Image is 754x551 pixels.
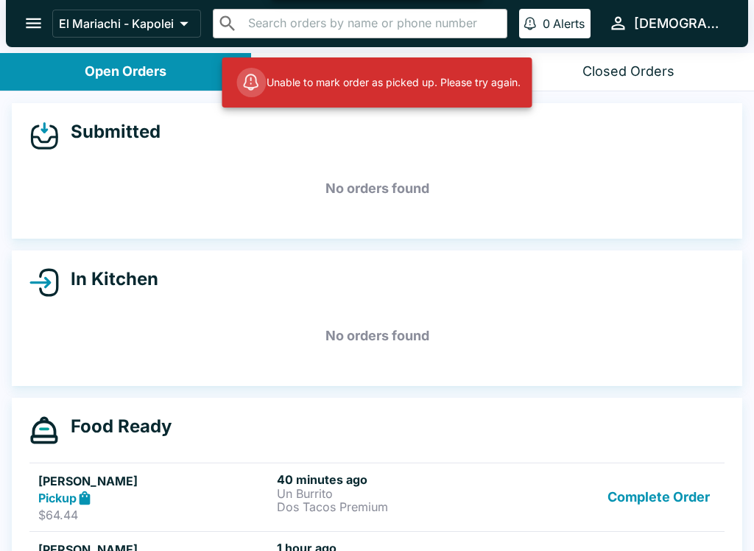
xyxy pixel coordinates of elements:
p: 0 [543,16,550,31]
h4: Submitted [59,121,161,143]
button: El Mariachi - Kapolei [52,10,201,38]
button: Complete Order [602,472,716,523]
h6: 40 minutes ago [277,472,510,487]
h4: In Kitchen [59,268,158,290]
div: [DEMOGRAPHIC_DATA] [634,15,725,32]
a: [PERSON_NAME]Pickup$64.4440 minutes agoUn BurritoDos Tacos PremiumComplete Order [29,463,725,532]
p: $64.44 [38,508,271,522]
div: Closed Orders [582,63,674,80]
button: [DEMOGRAPHIC_DATA] [602,7,730,39]
button: open drawer [15,4,52,42]
p: Dos Tacos Premium [277,500,510,513]
div: Open Orders [85,63,166,80]
strong: Pickup [38,491,77,505]
h5: No orders found [29,162,725,215]
h5: [PERSON_NAME] [38,472,271,490]
p: Alerts [553,16,585,31]
p: Un Burrito [277,487,510,500]
h4: Food Ready [59,415,172,438]
div: Unable to mark order as picked up. Please try again. [237,62,521,103]
p: El Mariachi - Kapolei [59,16,174,31]
h5: No orders found [29,309,725,362]
input: Search orders by name or phone number [244,13,501,34]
